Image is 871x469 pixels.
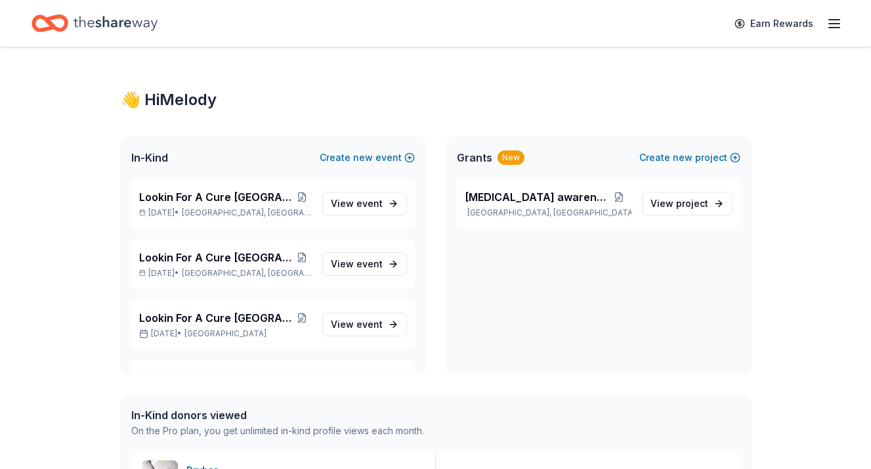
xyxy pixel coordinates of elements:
[356,198,383,209] span: event
[465,189,606,205] span: [MEDICAL_DATA] awareness
[139,328,312,339] p: [DATE] •
[139,370,292,386] span: Lookin For A Cure [GEOGRAPHIC_DATA]
[182,268,311,279] span: [GEOGRAPHIC_DATA], [GEOGRAPHIC_DATA]
[131,150,168,166] span: In-Kind
[139,250,292,265] span: Lookin For A Cure [GEOGRAPHIC_DATA]
[182,208,311,218] span: [GEOGRAPHIC_DATA], [GEOGRAPHIC_DATA]
[331,256,383,272] span: View
[322,192,407,215] a: View event
[642,192,733,215] a: View project
[139,310,292,326] span: Lookin For A Cure [GEOGRAPHIC_DATA]
[639,150,740,166] button: Createnewproject
[121,89,751,110] div: 👋 Hi Melody
[184,328,266,339] span: [GEOGRAPHIC_DATA]
[353,150,373,166] span: new
[331,196,383,212] span: View
[356,258,383,269] span: event
[465,208,631,218] p: [GEOGRAPHIC_DATA], [GEOGRAPHIC_DATA]
[139,189,292,205] span: Lookin For A Cure [GEOGRAPHIC_DATA]
[673,150,692,166] span: new
[320,150,415,166] button: Createnewevent
[457,150,492,166] span: Grants
[650,196,708,212] span: View
[131,407,424,423] div: In-Kind donors viewed
[131,423,424,439] div: On the Pro plan, you get unlimited in-kind profile views each month.
[322,313,407,336] a: View event
[322,252,407,276] a: View event
[356,319,383,330] span: event
[32,8,158,39] a: Home
[727,12,821,35] a: Earn Rewards
[498,150,524,165] div: New
[331,317,383,332] span: View
[676,198,708,209] span: project
[139,208,312,218] p: [DATE] •
[139,268,312,279] p: [DATE] •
